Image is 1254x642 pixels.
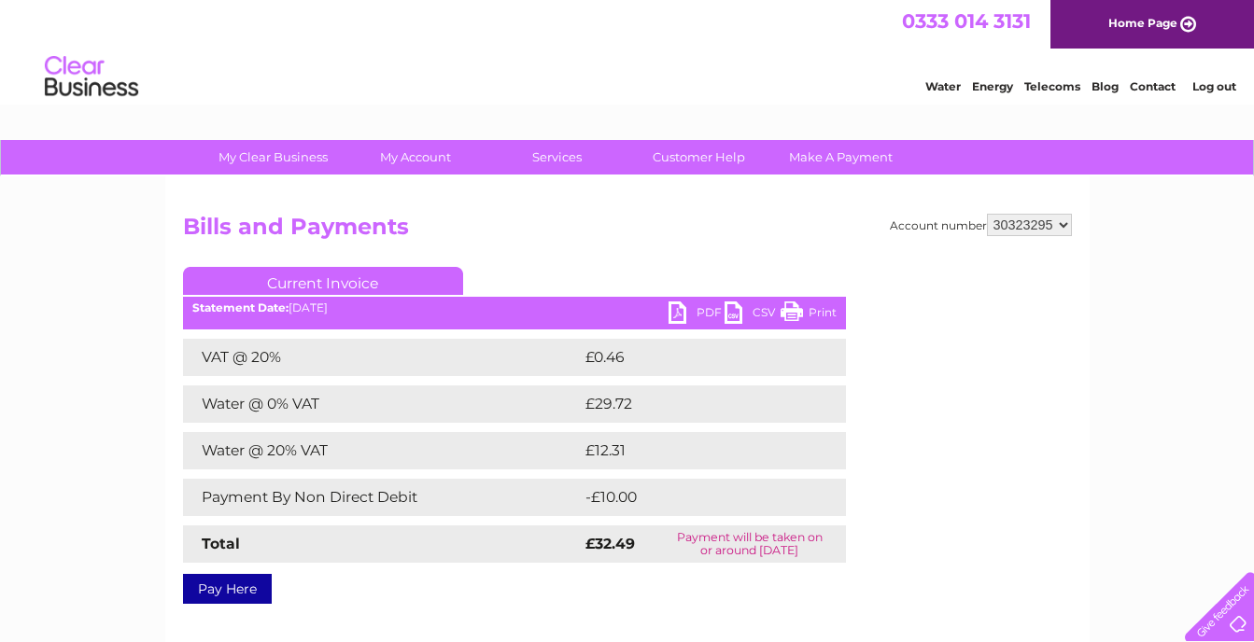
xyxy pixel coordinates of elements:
td: £29.72 [581,385,808,423]
div: [DATE] [183,301,846,314]
a: Current Invoice [183,267,463,295]
td: Payment will be taken on or around [DATE] [654,525,846,563]
td: £0.46 [581,339,803,376]
td: -£10.00 [581,479,810,516]
a: My Account [338,140,492,174]
a: Customer Help [622,140,776,174]
a: CSV [725,301,781,328]
td: VAT @ 20% [183,339,581,376]
td: Water @ 20% VAT [183,432,581,469]
strong: £32.49 [585,535,635,552]
div: Clear Business is a trading name of Verastar Limited (registered in [GEOGRAPHIC_DATA] No. 3667643... [187,10,1069,91]
a: Telecoms [1024,79,1080,93]
td: £12.31 [581,432,804,469]
a: PDF [669,301,725,328]
a: Print [781,301,837,328]
a: Log out [1192,79,1236,93]
a: 0333 014 3131 [902,9,1031,33]
a: Pay Here [183,574,272,604]
div: Account number [890,214,1072,236]
a: Energy [972,79,1013,93]
td: Water @ 0% VAT [183,385,581,423]
a: Blog [1092,79,1119,93]
a: Water [925,79,961,93]
strong: Total [202,535,240,552]
a: Contact [1130,79,1176,93]
td: Payment By Non Direct Debit [183,479,581,516]
img: logo.png [44,49,139,105]
a: Make A Payment [764,140,918,174]
a: Services [480,140,634,174]
a: My Clear Business [196,140,350,174]
h2: Bills and Payments [183,214,1072,249]
b: Statement Date: [192,300,289,314]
